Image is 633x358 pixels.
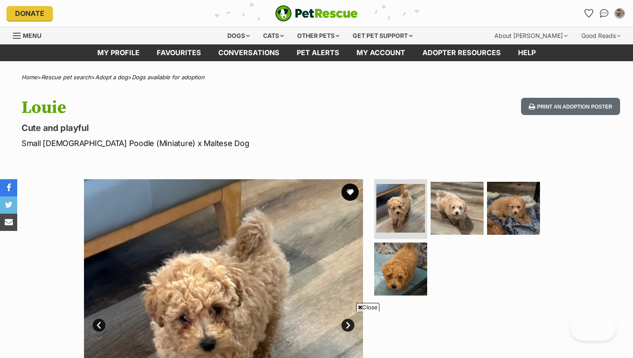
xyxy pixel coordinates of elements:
a: My account [348,44,414,61]
a: Dogs available for adoption [132,74,205,81]
button: favourite [341,184,359,201]
a: Menu [13,27,47,43]
img: Photo of Louie [376,184,425,233]
ul: Account quick links [582,6,627,20]
div: Dogs [221,27,256,44]
a: Favourites [148,44,210,61]
div: Good Reads [575,27,627,44]
iframe: Advertisement [160,315,473,354]
a: Adopt a dog [95,74,128,81]
a: Prev [93,319,105,332]
span: Close [356,303,379,311]
img: logo-e224e6f780fb5917bec1dbf3a21bbac754714ae5b6737aabdf751b685950b380.svg [275,5,358,22]
a: conversations [210,44,288,61]
div: Other pets [291,27,345,44]
a: Adopter resources [414,44,509,61]
img: Photo of Louie [431,182,484,235]
a: Rescue pet search [41,74,91,81]
a: Conversations [597,6,611,20]
iframe: Help Scout Beacon - Open [571,315,616,341]
p: Small [DEMOGRAPHIC_DATA] Poodle (Miniature) x Maltese Dog [22,137,386,149]
a: Home [22,74,37,81]
img: Photo of Louie [374,243,427,296]
div: Cats [257,27,290,44]
button: Print an adoption poster [521,98,620,115]
span: Menu [23,32,41,39]
img: Photo of Louie [487,182,540,235]
a: Donate [6,6,53,21]
a: My profile [89,44,148,61]
div: Get pet support [347,27,419,44]
a: Help [509,44,544,61]
div: About [PERSON_NAME] [488,27,574,44]
a: Pet alerts [288,44,348,61]
a: PetRescue [275,5,358,22]
h1: Louie [22,98,386,118]
button: My account [613,6,627,20]
img: chat-41dd97257d64d25036548639549fe6c8038ab92f7586957e7f3b1b290dea8141.svg [600,9,609,18]
img: Philippa Sheehan profile pic [615,9,624,18]
p: Cute and playful [22,122,386,134]
a: Favourites [582,6,596,20]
